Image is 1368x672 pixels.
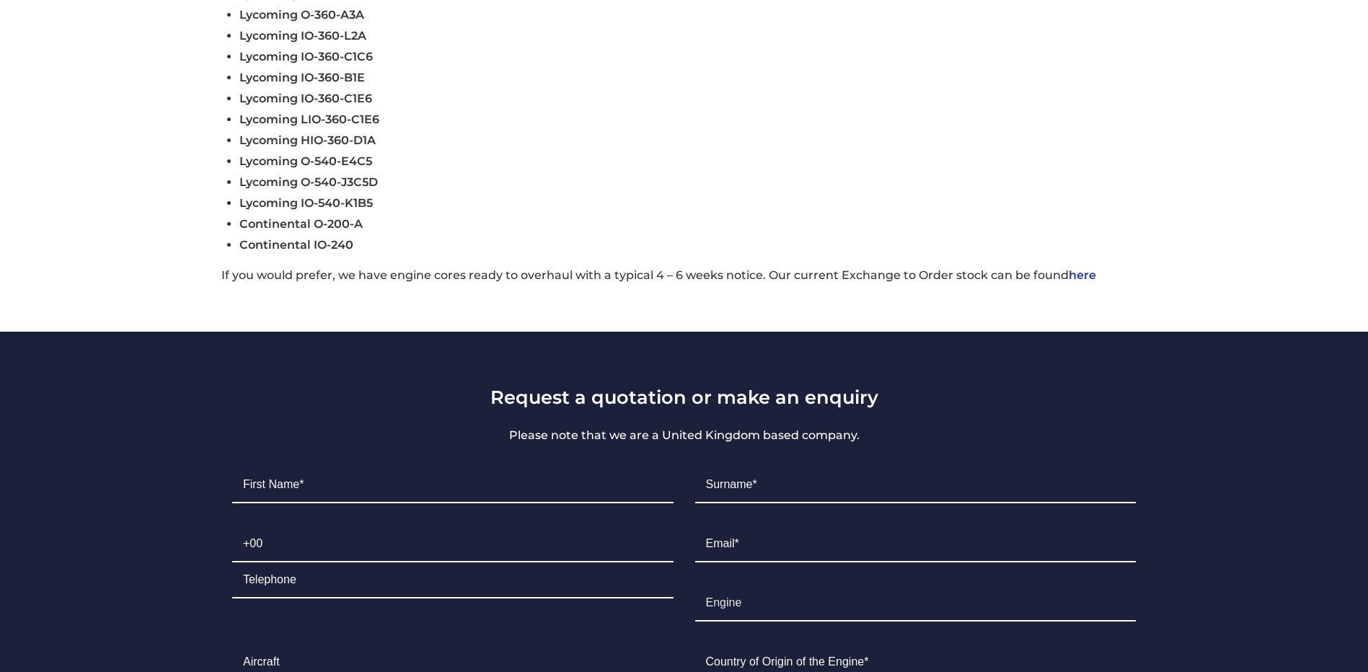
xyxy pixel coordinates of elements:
h3: Request a quotation or make an enquiry [221,386,1147,408]
span: Lycoming O-540-E4C5 [239,154,372,168]
input: Surname* [695,467,1137,503]
a: here [1069,268,1096,282]
span: Lycoming O-360-A3A [239,8,364,22]
input: Email* [695,526,1137,562]
span: Lycoming O-540-J3C5D [239,175,378,189]
input: First Name* [232,467,674,503]
span: Lycoming LIO-360-C1E6 [239,112,379,126]
span: Lycoming IO-540-K1B5 [239,196,373,210]
span: Lycoming IO-360-L2A [239,29,366,43]
p: Please note that we are a United Kingdom based company. [221,427,1147,444]
span: Lycoming IO-360-C1E6 [239,92,372,105]
input: +00 [232,526,674,562]
span: Lycoming IO-360-C1C6 [239,50,373,63]
span: Lycoming HIO-360-D1A [239,133,376,147]
p: If you would prefer, we have engine cores ready to overhaul with a typical 4 – 6 weeks notice. Ou... [221,267,1147,284]
span: Lycoming IO-360-B1E [239,71,365,84]
input: Telephone [232,562,674,598]
span: Continental IO-240 [239,238,353,252]
span: Continental O-200-A [239,217,363,231]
